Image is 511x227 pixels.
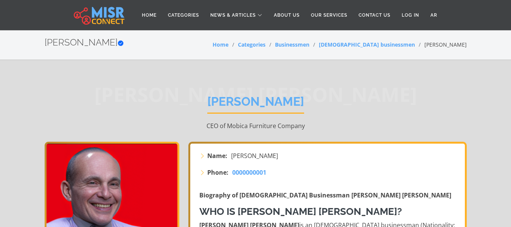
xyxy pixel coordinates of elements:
[353,8,396,22] a: Contact Us
[319,41,415,48] a: [DEMOGRAPHIC_DATA] businessmen
[136,8,162,22] a: Home
[210,12,256,19] span: News & Articles
[74,6,124,25] img: main.misr_connect
[118,40,124,46] svg: Verified account
[213,41,228,48] a: Home
[425,8,443,22] a: AR
[199,191,451,199] strong: Biography of [DEMOGRAPHIC_DATA] Businessman [PERSON_NAME] [PERSON_NAME]
[207,168,228,177] strong: Phone:
[232,168,266,177] span: 0000000001
[275,41,309,48] a: Businessmen
[238,41,266,48] a: Categories
[396,8,425,22] a: Log in
[207,151,227,160] strong: Name:
[199,206,457,218] h3: Who is [PERSON_NAME] [PERSON_NAME]?
[205,8,268,22] a: News & Articles
[268,8,305,22] a: About Us
[45,37,124,48] h2: [PERSON_NAME]
[415,41,467,49] li: [PERSON_NAME]
[232,168,266,177] a: 0000000001
[45,121,467,130] p: CEO of Mobica Furniture Company
[207,94,304,114] h1: [PERSON_NAME]
[162,8,205,22] a: Categories
[305,8,353,22] a: Our Services
[231,151,278,160] span: [PERSON_NAME]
